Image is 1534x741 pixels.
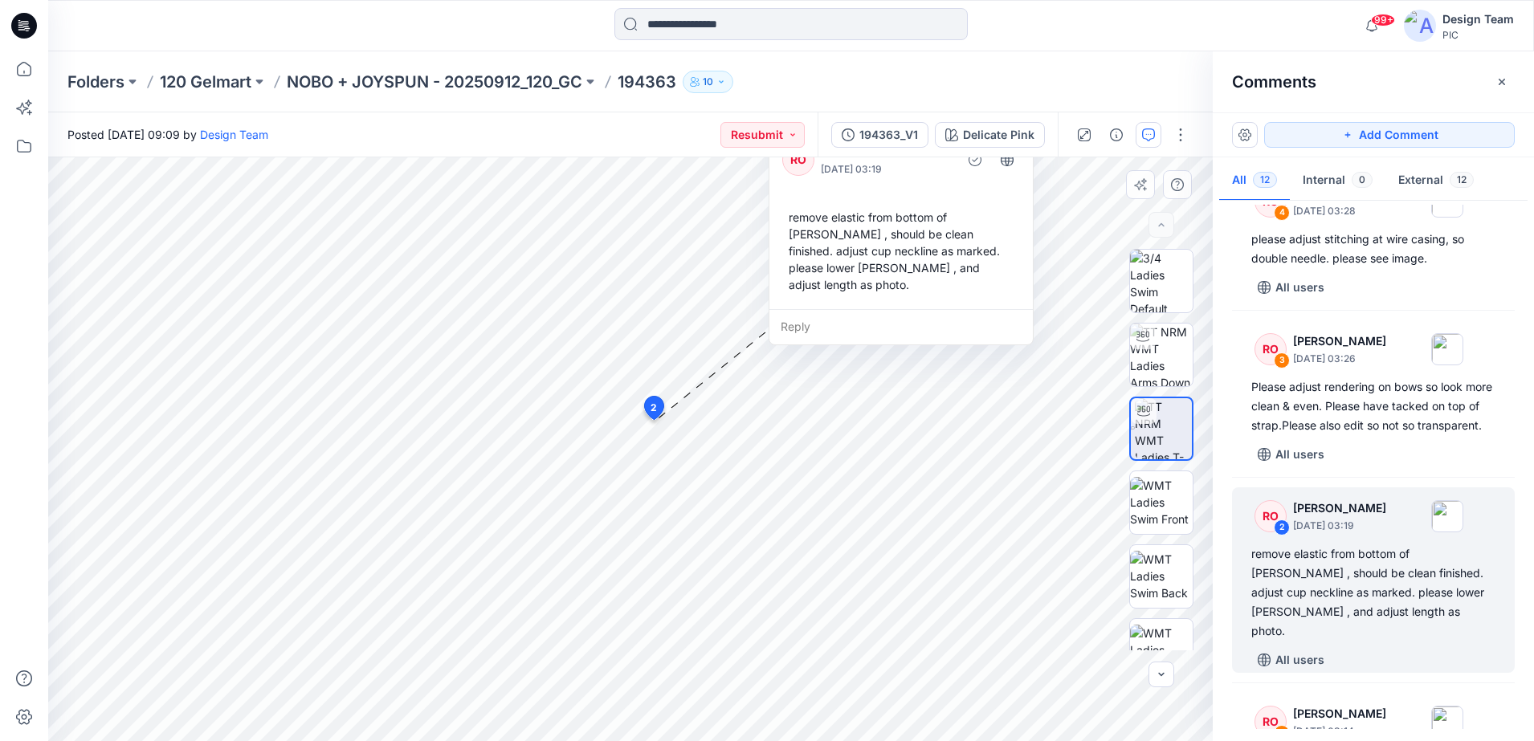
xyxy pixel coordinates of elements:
a: Design Team [200,128,268,141]
p: [DATE] 03:26 [1293,351,1386,367]
button: All users [1251,442,1331,467]
button: Internal [1290,161,1385,202]
span: 2 [651,401,657,415]
img: TT NRM WMT Ladies T-Pose [1135,398,1192,459]
p: [DATE] 03:19 [1293,518,1386,534]
div: remove elastic from bottom of [PERSON_NAME] , should be clean finished. adjust cup neckline as ma... [1251,544,1495,641]
span: 0 [1352,172,1373,188]
img: avatar [1404,10,1436,42]
div: 194363_V1 [859,126,918,144]
img: TT NRM WMT Ladies Arms Down [1130,324,1193,386]
button: Delicate Pink [935,122,1045,148]
div: RO [1255,500,1287,532]
button: All users [1251,275,1331,300]
button: All [1219,161,1290,202]
span: 12 [1253,172,1277,188]
img: WMT Ladies Swim Back [1130,551,1193,601]
span: 99+ [1371,14,1395,26]
button: 194363_V1 [831,122,928,148]
button: All users [1251,647,1331,673]
div: RO [782,144,814,176]
div: remove elastic from bottom of [PERSON_NAME] , should be clean finished. adjust cup neckline as ma... [782,202,1020,299]
div: RO [1255,706,1287,738]
span: Posted [DATE] 09:09 by [67,126,268,143]
p: 194363 [618,71,676,93]
p: [PERSON_NAME] [1293,499,1386,518]
div: please adjust stitching at wire casing, so double needle. please see image. [1251,230,1495,268]
div: 2 [1274,519,1290,535]
div: RO [1255,333,1287,365]
div: Please adjust rendering on bows so look more clean & even. Please have tacked on top of strap.Ple... [1251,377,1495,435]
img: WMT Ladies Swim Left [1130,625,1193,675]
h2: Comments [1232,72,1316,92]
div: Design Team [1442,10,1514,29]
p: [PERSON_NAME] [1293,704,1386,723]
button: Details [1104,122,1129,148]
button: External [1385,161,1487,202]
a: 120 Gelmart [160,71,251,93]
a: Folders [67,71,124,93]
p: All users [1275,445,1324,464]
p: All users [1275,278,1324,297]
div: 1 [1274,725,1290,741]
p: [PERSON_NAME] [1293,332,1386,351]
div: PIC [1442,29,1514,41]
div: Delicate Pink [963,126,1034,144]
div: Reply [769,309,1033,344]
p: [DATE] 03:19 [821,161,952,177]
button: 10 [683,71,733,93]
a: NOBO + JOYSPUN - 20250912_120_GC [287,71,582,93]
span: 12 [1450,172,1474,188]
img: WMT Ladies Swim Front [1130,477,1193,527]
img: 3/4 Ladies Swim Default [1130,250,1193,312]
div: 3 [1274,352,1290,368]
button: Add Comment [1264,122,1515,148]
p: All users [1275,650,1324,670]
p: 10 [703,73,713,91]
p: [DATE] 03:14 [1293,723,1386,739]
p: [DATE] 03:28 [1293,203,1386,219]
div: 4 [1274,205,1290,221]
